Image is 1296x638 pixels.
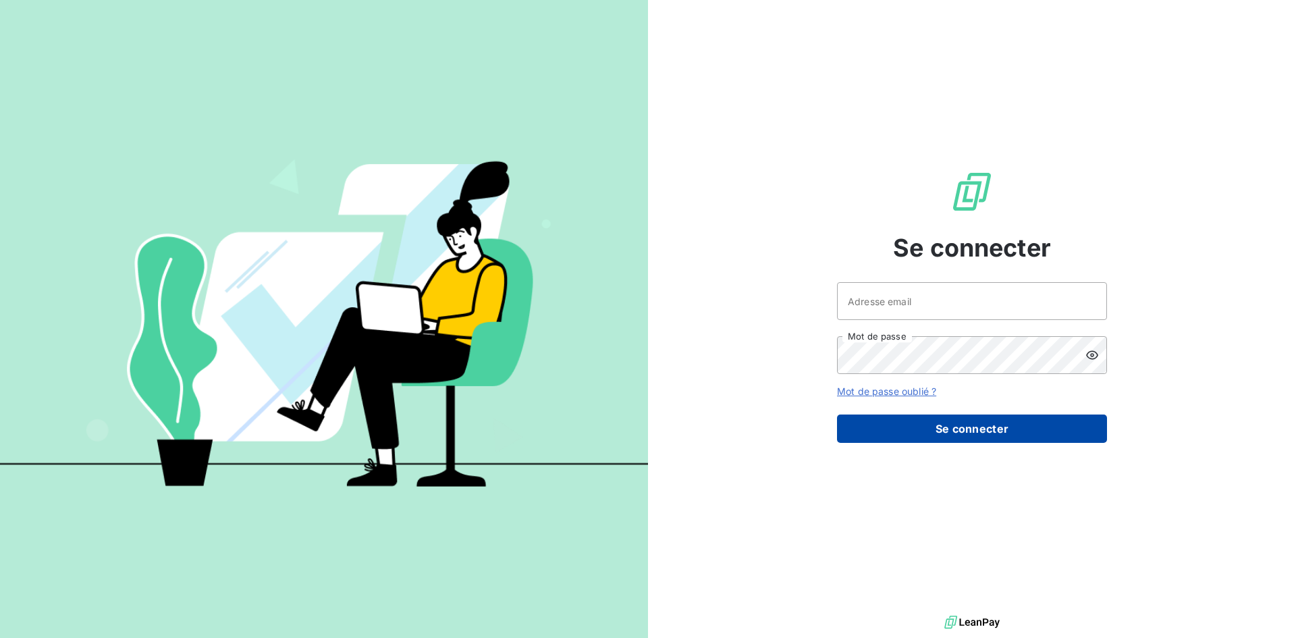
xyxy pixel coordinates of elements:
[950,170,994,213] img: Logo LeanPay
[944,612,1000,633] img: logo
[837,386,936,397] a: Mot de passe oublié ?
[837,415,1107,443] button: Se connecter
[837,282,1107,320] input: placeholder
[893,230,1051,266] span: Se connecter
